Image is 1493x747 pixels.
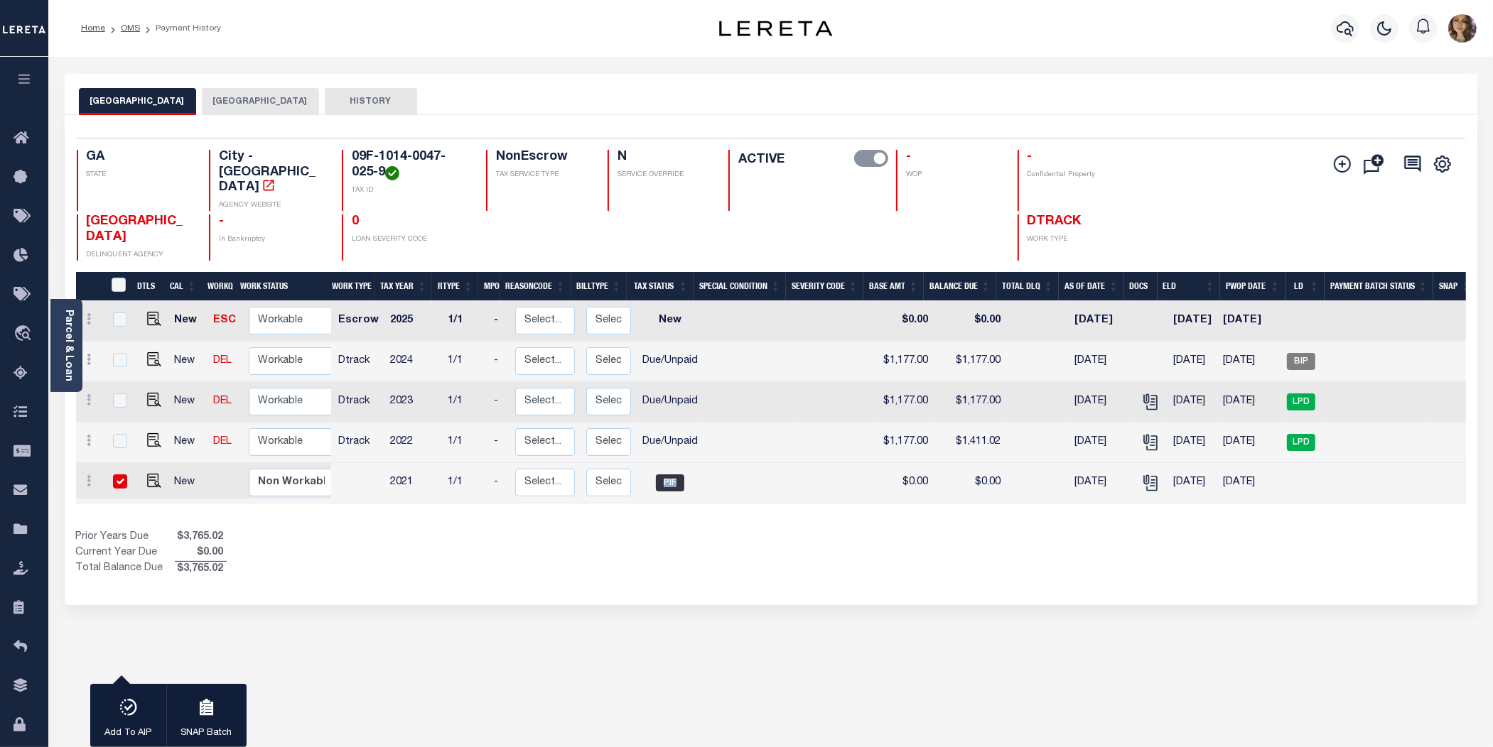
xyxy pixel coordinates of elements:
th: MPO [478,272,500,301]
td: Prior Years Due [76,530,175,545]
td: New [168,342,207,382]
p: SERVICE OVERRIDE [618,170,712,180]
th: Payment Batch Status: activate to sort column ascending [1325,272,1433,301]
td: 2022 [384,422,442,463]
p: TAX ID [352,185,469,196]
td: 1/1 [442,463,488,503]
td: [DATE] [1069,422,1133,463]
th: Total DLQ: activate to sort column ascending [996,272,1059,301]
th: BillType: activate to sort column ascending [571,272,627,301]
th: As of Date: activate to sort column ascending [1059,272,1124,301]
td: [DATE] [1217,342,1281,382]
th: Work Status [235,272,331,301]
span: 0 [352,215,359,228]
h4: 09F-1014-0047-025-9 [352,150,469,180]
h4: NonEscrow [496,150,591,165]
a: OMS [121,24,140,33]
td: [DATE] [1069,342,1133,382]
th: PWOP Date: activate to sort column ascending [1220,272,1286,301]
td: [DATE] [1217,463,1281,503]
a: ESC [213,315,236,325]
td: $1,411.02 [934,422,1006,463]
p: In Bankruptcy [219,234,325,245]
td: [DATE] [1168,382,1217,422]
td: [DATE] [1168,301,1217,342]
p: WORK TYPE [1028,234,1133,245]
th: Work Type [326,272,374,301]
td: - [488,382,510,422]
td: $1,177.00 [873,382,934,422]
th: WorkQ [202,272,235,301]
td: [DATE] [1217,301,1281,342]
span: $0.00 [175,545,227,561]
td: 1/1 [442,422,488,463]
span: LPD [1287,393,1315,410]
td: Due/Unpaid [637,342,704,382]
th: Base Amt: activate to sort column ascending [863,272,924,301]
td: $1,177.00 [934,342,1006,382]
label: ACTIVE [738,150,785,170]
p: LOAN SEVERITY CODE [352,234,469,245]
p: SNAP Batch [181,726,232,741]
td: Due/Unpaid [637,422,704,463]
span: $3,765.02 [175,562,227,577]
a: DEL [213,356,232,366]
span: PIF [656,474,684,491]
th: Balance Due: activate to sort column ascending [924,272,996,301]
span: - [1028,151,1033,163]
a: LPD [1287,397,1315,407]
button: HISTORY [325,88,417,115]
th: RType: activate to sort column ascending [432,272,478,301]
p: DELINQUENT AGENCY [87,250,193,261]
td: $0.00 [934,301,1006,342]
td: New [168,382,207,422]
td: New [168,301,207,342]
td: Total Balance Due [76,561,175,577]
a: DEL [213,437,232,447]
th: Tax Status: activate to sort column ascending [627,272,694,301]
span: LPD [1287,434,1315,451]
th: &nbsp;&nbsp;&nbsp;&nbsp;&nbsp;&nbsp;&nbsp;&nbsp;&nbsp;&nbsp; [76,272,103,301]
td: $0.00 [934,463,1006,503]
td: $1,177.00 [934,382,1006,422]
span: DTRACK [1028,215,1082,228]
li: Payment History [140,22,221,35]
a: DEL [213,396,232,406]
span: - [219,215,224,228]
td: - [488,463,510,503]
td: Due/Unpaid [637,382,704,422]
button: [GEOGRAPHIC_DATA] [202,88,319,115]
p: WOP [906,170,1001,180]
td: New [637,301,704,342]
td: 2023 [384,382,442,422]
td: 2024 [384,342,442,382]
th: DTLS [131,272,164,301]
td: $0.00 [873,301,934,342]
th: CAL: activate to sort column ascending [164,272,202,301]
th: ELD: activate to sort column ascending [1158,272,1221,301]
p: STATE [87,170,193,180]
th: Special Condition: activate to sort column ascending [694,272,786,301]
i: travel_explore [14,325,36,344]
span: $3,765.02 [175,530,227,545]
td: 1/1 [442,342,488,382]
td: [DATE] [1217,422,1281,463]
td: - [488,422,510,463]
th: &nbsp; [103,272,132,301]
td: [DATE] [1217,382,1281,422]
td: [DATE] [1168,422,1217,463]
span: [GEOGRAPHIC_DATA] [87,215,183,244]
a: BIP [1287,356,1315,366]
td: Dtrack [333,382,384,422]
h4: City - [GEOGRAPHIC_DATA] [219,150,325,196]
td: [DATE] [1069,463,1133,503]
td: Escrow [333,301,384,342]
td: New [168,463,207,503]
td: - [488,342,510,382]
td: [DATE] [1069,382,1133,422]
td: Dtrack [333,342,384,382]
td: New [168,422,207,463]
h4: N [618,150,712,165]
td: 1/1 [442,301,488,342]
span: - [906,151,911,163]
